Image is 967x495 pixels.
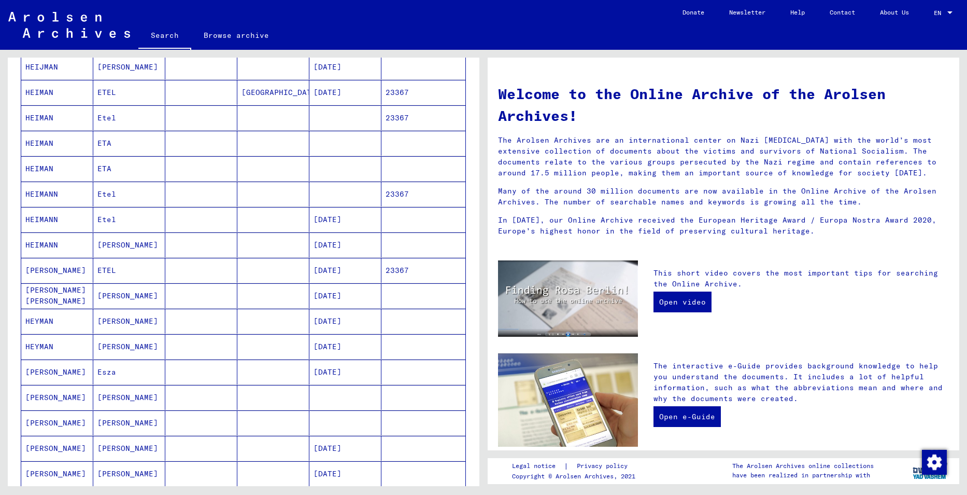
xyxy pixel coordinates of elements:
[512,461,564,472] a: Legal notice
[21,54,93,79] mat-cell: HEIJMAN
[309,334,381,359] mat-cell: [DATE]
[93,461,165,486] mat-cell: [PERSON_NAME]
[21,410,93,435] mat-cell: [PERSON_NAME]
[381,105,465,130] mat-cell: 23367
[498,353,638,447] img: eguide.jpg
[138,23,191,50] a: Search
[21,461,93,486] mat-cell: [PERSON_NAME]
[21,258,93,283] mat-cell: [PERSON_NAME]
[93,360,165,384] mat-cell: Esza
[8,12,130,38] img: Arolsen_neg.svg
[498,83,949,127] h1: Welcome to the Online Archive of the Arolsen Archives!
[93,54,165,79] mat-cell: [PERSON_NAME]
[93,334,165,359] mat-cell: [PERSON_NAME]
[309,232,381,257] mat-cell: [DATE]
[93,80,165,105] mat-cell: ETEL
[381,80,465,105] mat-cell: 23367
[93,232,165,257] mat-cell: [PERSON_NAME]
[381,258,465,283] mat-cell: 23367
[21,156,93,181] mat-cell: HEIMAN
[922,450,947,475] img: Change consent
[498,186,949,208] p: Many of the around 30 million documents are now available in the Online Archive of the Arolsen Ar...
[237,80,309,105] mat-cell: [GEOGRAPHIC_DATA]
[653,268,949,290] p: This short video covers the most important tips for searching the Online Archive.
[21,283,93,308] mat-cell: [PERSON_NAME] [PERSON_NAME]
[21,80,93,105] mat-cell: HEIMAN
[21,360,93,384] mat-cell: [PERSON_NAME]
[498,135,949,178] p: The Arolsen Archives are an international center on Nazi [MEDICAL_DATA] with the world’s most ext...
[512,461,640,472] div: |
[653,292,712,312] a: Open video
[93,309,165,334] mat-cell: [PERSON_NAME]
[568,461,640,472] a: Privacy policy
[381,182,465,207] mat-cell: 23367
[21,131,93,156] mat-cell: HEIMAN
[653,406,721,427] a: Open e-Guide
[93,105,165,130] mat-cell: Etel
[191,23,281,48] a: Browse archive
[512,472,640,481] p: Copyright © Arolsen Archives, 2021
[309,436,381,461] mat-cell: [DATE]
[309,80,381,105] mat-cell: [DATE]
[21,385,93,410] mat-cell: [PERSON_NAME]
[21,207,93,232] mat-cell: HEIMANN
[21,232,93,257] mat-cell: HEIMANN
[309,258,381,283] mat-cell: [DATE]
[93,156,165,181] mat-cell: ETA
[309,283,381,308] mat-cell: [DATE]
[21,436,93,461] mat-cell: [PERSON_NAME]
[93,436,165,461] mat-cell: [PERSON_NAME]
[21,309,93,334] mat-cell: HEYMAN
[732,461,874,471] p: The Arolsen Archives online collections
[309,207,381,232] mat-cell: [DATE]
[93,131,165,156] mat-cell: ETA
[93,283,165,308] mat-cell: [PERSON_NAME]
[309,54,381,79] mat-cell: [DATE]
[93,410,165,435] mat-cell: [PERSON_NAME]
[93,385,165,410] mat-cell: [PERSON_NAME]
[309,309,381,334] mat-cell: [DATE]
[653,361,949,404] p: The interactive e-Guide provides background knowledge to help you understand the documents. It in...
[21,105,93,130] mat-cell: HEIMAN
[21,182,93,207] mat-cell: HEIMANN
[21,334,93,359] mat-cell: HEYMAN
[93,182,165,207] mat-cell: Etel
[93,207,165,232] mat-cell: Etel
[911,458,949,484] img: yv_logo.png
[309,360,381,384] mat-cell: [DATE]
[498,260,638,337] img: video.jpg
[934,9,945,17] span: EN
[732,471,874,480] p: have been realized in partnership with
[309,461,381,486] mat-cell: [DATE]
[93,258,165,283] mat-cell: ETEL
[498,215,949,237] p: In [DATE], our Online Archive received the European Heritage Award / Europa Nostra Award 2020, Eu...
